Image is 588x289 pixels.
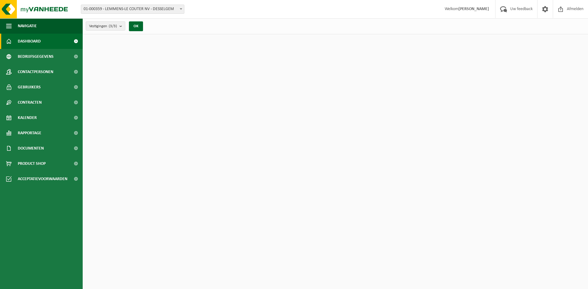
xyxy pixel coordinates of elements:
[18,125,41,141] span: Rapportage
[18,171,67,187] span: Acceptatievoorwaarden
[109,24,117,28] count: (3/3)
[81,5,184,14] span: 01-000359 - LEMMENS-LE COUTER NV - DESSELGEM
[89,22,117,31] span: Vestigingen
[18,95,42,110] span: Contracten
[18,80,41,95] span: Gebruikers
[18,18,37,34] span: Navigatie
[18,34,41,49] span: Dashboard
[18,64,53,80] span: Contactpersonen
[18,110,37,125] span: Kalender
[86,21,125,31] button: Vestigingen(3/3)
[18,156,46,171] span: Product Shop
[18,49,54,64] span: Bedrijfsgegevens
[129,21,143,31] button: OK
[81,5,184,13] span: 01-000359 - LEMMENS-LE COUTER NV - DESSELGEM
[458,7,489,11] strong: [PERSON_NAME]
[18,141,44,156] span: Documenten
